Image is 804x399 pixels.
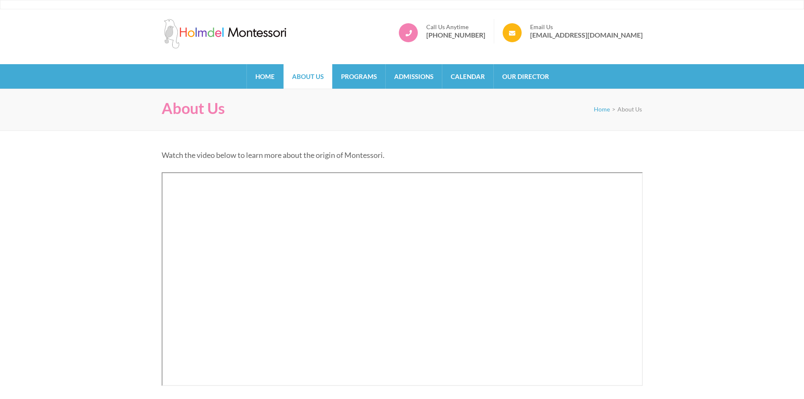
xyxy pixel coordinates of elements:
span: Email Us [530,23,643,31]
a: Home [594,106,610,113]
a: Our Director [494,64,558,89]
a: About Us [284,64,332,89]
a: Programs [333,64,385,89]
a: Calendar [442,64,493,89]
a: Admissions [386,64,442,89]
h1: About Us [162,99,225,117]
span: Call Us Anytime [426,23,485,31]
span: > [612,106,615,113]
a: [EMAIL_ADDRESS][DOMAIN_NAME] [530,31,643,39]
img: Holmdel Montessori School [162,19,288,49]
a: Home [247,64,283,89]
a: [PHONE_NUMBER] [426,31,485,39]
p: Watch the video below to learn more about the origin of Montessori. [162,149,643,161]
